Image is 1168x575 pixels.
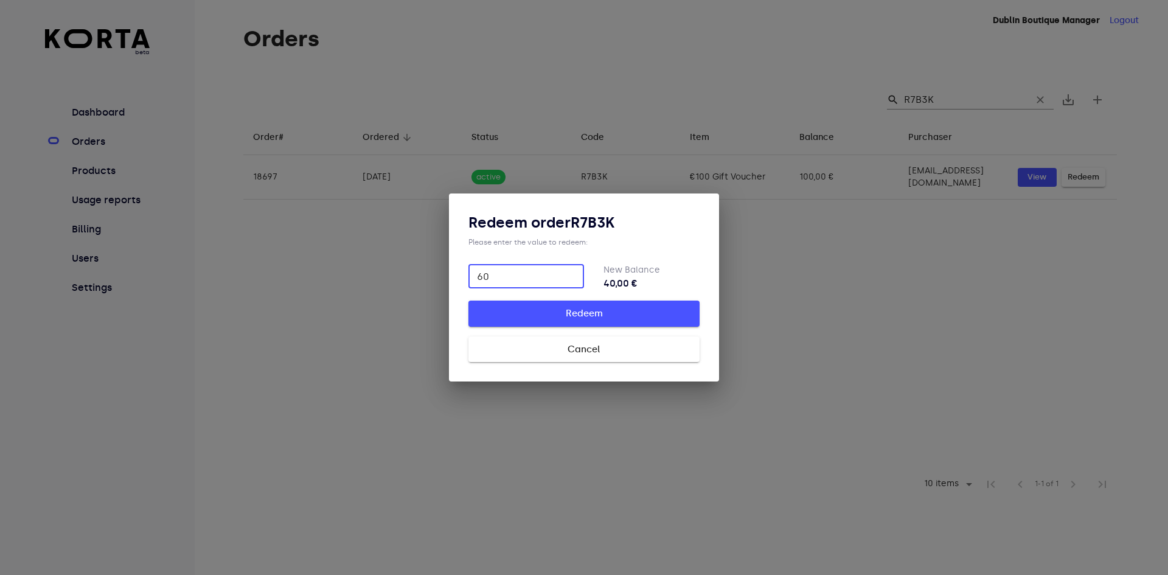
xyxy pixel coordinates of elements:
h3: Redeem order R7B3K [468,213,700,232]
button: Redeem [468,301,700,326]
span: Redeem [488,305,680,321]
button: Cancel [468,336,700,362]
div: Please enter the value to redeem: [468,237,700,247]
span: Cancel [488,341,680,357]
strong: 40,00 € [603,276,700,291]
label: New Balance [603,265,660,275]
